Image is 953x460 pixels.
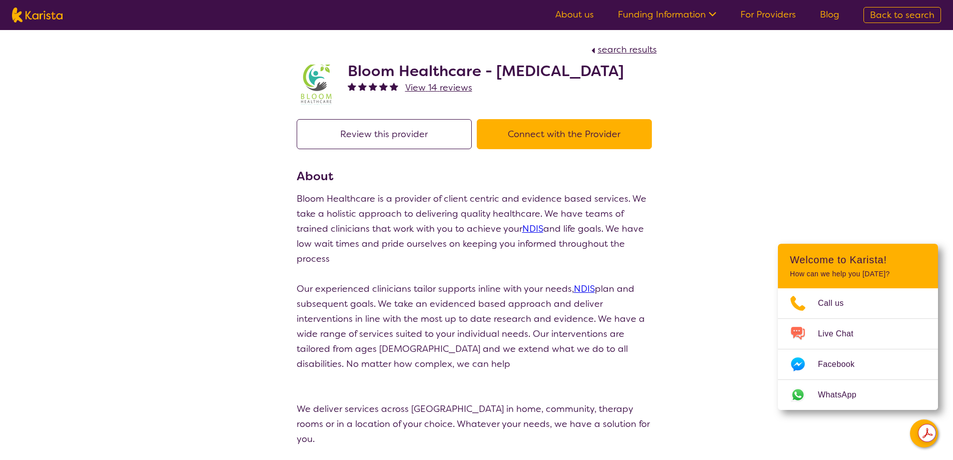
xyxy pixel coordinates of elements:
ul: Choose channel [778,288,938,410]
img: fullstar [369,82,377,91]
a: NDIS [574,283,595,295]
p: We deliver services across [GEOGRAPHIC_DATA] in home, community, therapy rooms or in a location o... [297,401,657,446]
img: spuawodjbinfufaxyzcf.jpg [297,65,337,105]
a: Blog [820,9,839,21]
a: Connect with the Provider [477,128,657,140]
img: fullstar [348,82,356,91]
span: Call us [818,296,856,311]
h2: Welcome to Karista! [790,254,926,266]
div: Channel Menu [778,244,938,410]
p: Bloom Healthcare is a provider of client centric and evidence based services. We take a holistic ... [297,191,657,266]
a: Web link opens in a new tab. [778,380,938,410]
img: Karista logo [12,8,63,23]
a: View 14 reviews [405,80,472,95]
span: WhatsApp [818,387,868,402]
a: Back to search [863,7,941,23]
span: Back to search [870,9,934,21]
span: View 14 reviews [405,82,472,94]
p: How can we help you [DATE]? [790,270,926,278]
a: About us [555,9,594,21]
img: fullstar [358,82,367,91]
a: Review this provider [297,128,477,140]
a: Funding Information [618,9,716,21]
h3: About [297,167,657,185]
a: For Providers [740,9,796,21]
button: Review this provider [297,119,472,149]
button: Channel Menu [910,419,938,447]
span: Live Chat [818,326,865,341]
span: search results [598,44,657,56]
a: search results [589,44,657,56]
img: fullstar [379,82,388,91]
img: fullstar [390,82,398,91]
h2: Bloom Healthcare - [MEDICAL_DATA] [348,62,624,80]
button: Connect with the Provider [477,119,652,149]
a: NDIS [522,223,543,235]
span: Facebook [818,357,866,372]
p: Our experienced clinicians tailor supports inline with your needs, plan and subsequent goals. We ... [297,281,657,371]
